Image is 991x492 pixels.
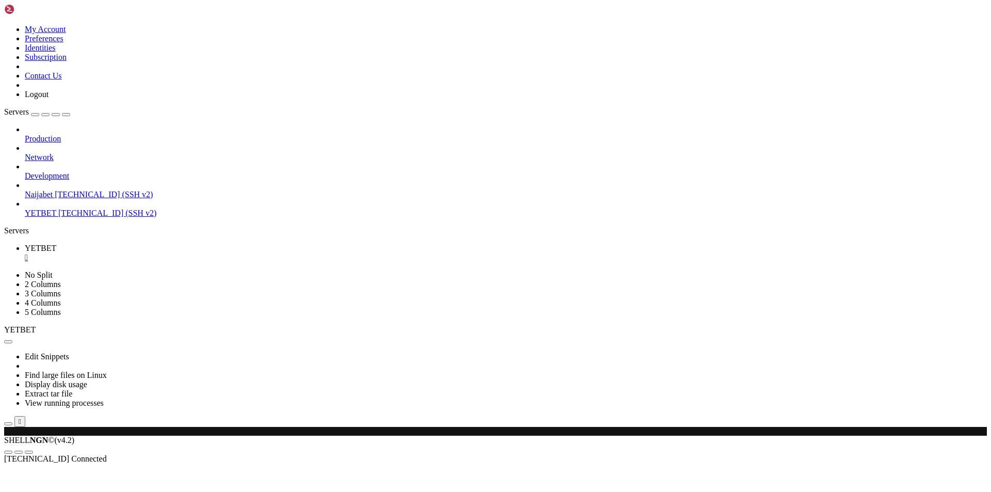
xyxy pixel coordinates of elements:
span: [TECHNICAL_ID] (SSH v2) [55,190,153,199]
div:  [19,418,21,425]
li: Development [25,162,987,181]
a: Production [25,134,987,144]
a: 3 Columns [25,289,61,298]
li: Naijabet [TECHNICAL_ID] (SSH v2) [25,181,987,199]
span: Servers [4,107,29,116]
a: My Account [25,25,66,34]
a: Contact Us [25,71,62,80]
a: YETBET [25,244,987,262]
span: Production [25,134,61,143]
li: YETBET [TECHNICAL_ID] (SSH v2) [25,199,987,218]
button:  [14,416,25,427]
span: Development [25,171,69,180]
a: YETBET [TECHNICAL_ID] (SSH v2) [25,209,987,218]
a: 5 Columns [25,308,61,316]
a: View running processes [25,399,104,407]
li: Network [25,144,987,162]
span: [TECHNICAL_ID] (SSH v2) [58,209,156,217]
a: Naijabet [TECHNICAL_ID] (SSH v2) [25,190,987,199]
a: Preferences [25,34,63,43]
img: Shellngn [4,4,63,14]
div: Servers [4,226,987,235]
a: Servers [4,107,70,116]
a:  [25,253,987,262]
a: Edit Snippets [25,352,69,361]
li: Production [25,125,987,144]
a: 4 Columns [25,298,61,307]
span: YETBET [4,325,36,334]
a: 2 Columns [25,280,61,289]
a: Identities [25,43,56,52]
a: Network [25,153,987,162]
a: Development [25,171,987,181]
a: Subscription [25,53,67,61]
span: Network [25,153,54,162]
span: Naijabet [25,190,53,199]
a: Find large files on Linux [25,371,107,379]
a: Logout [25,90,49,99]
span: YETBET [25,209,56,217]
a: No Split [25,271,53,279]
span: YETBET [25,244,56,252]
a: Display disk usage [25,380,87,389]
a: Extract tar file [25,389,72,398]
